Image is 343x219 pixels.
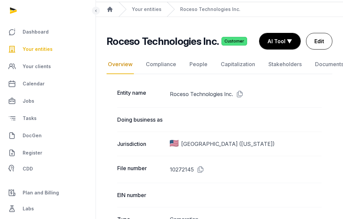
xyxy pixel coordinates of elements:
span: Plan and Billing [23,189,59,197]
dt: Doing business as [117,116,165,124]
span: CDD [23,165,33,173]
a: Labs [5,201,90,217]
a: Compliance [145,55,177,74]
a: Your entities [5,41,90,57]
span: Labs [23,205,34,213]
a: Register [5,145,90,161]
h2: Roceso Technologies Inc. [107,35,219,47]
a: Edit [306,33,332,50]
a: People [188,55,209,74]
dt: EIN number [117,191,165,199]
span: Your clients [23,62,51,70]
a: DocGen [5,128,90,144]
nav: Breadcrumb [96,2,343,17]
nav: Tabs [107,55,332,74]
a: Tasks [5,110,90,126]
a: Roceso Technologies Inc. [180,6,240,13]
a: Jobs [5,93,90,109]
span: Customer [221,37,247,46]
span: Jobs [23,97,34,105]
span: Register [23,149,42,157]
a: CDD [5,162,90,175]
a: Calendar [5,76,90,92]
dd: 10272145 [170,164,322,175]
button: AI Tool ▼ [259,33,300,49]
a: Your entities [132,6,162,13]
dt: Entity name [117,89,165,99]
a: Stakeholders [267,55,303,74]
span: [GEOGRAPHIC_DATA] ([US_STATE]) [181,140,275,148]
dt: Jurisdiction [117,140,165,148]
dt: File number [117,164,165,175]
span: Calendar [23,80,45,88]
dd: Roceso Technologies Inc. [170,89,322,99]
a: Overview [107,55,134,74]
span: Your entities [23,45,53,53]
span: Tasks [23,114,37,122]
span: Dashboard [23,28,49,36]
a: Your clients [5,58,90,74]
a: Capitalization [219,55,256,74]
a: Dashboard [5,24,90,40]
span: DocGen [23,132,42,140]
a: Plan and Billing [5,185,90,201]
